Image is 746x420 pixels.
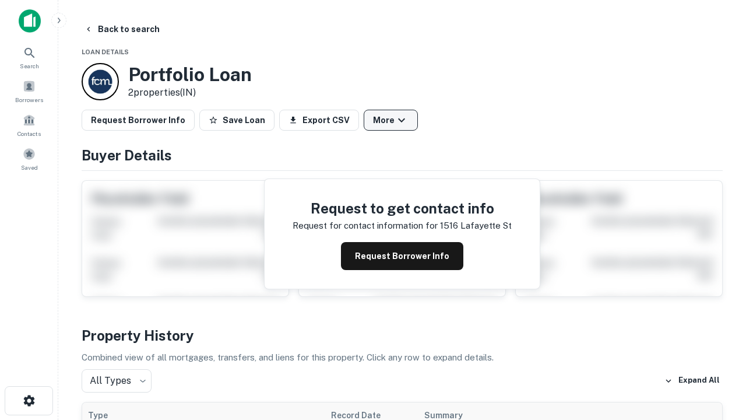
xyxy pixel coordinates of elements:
button: More [364,110,418,131]
iframe: Chat Widget [688,289,746,345]
button: Request Borrower Info [82,110,195,131]
h3: Portfolio Loan [128,64,252,86]
p: 2 properties (IN) [128,86,252,100]
span: Search [20,61,39,71]
span: Contacts [17,129,41,138]
button: Export CSV [279,110,359,131]
button: Save Loan [199,110,275,131]
a: Contacts [3,109,55,141]
span: Saved [21,163,38,172]
p: Request for contact information for [293,219,438,233]
a: Saved [3,143,55,174]
button: Request Borrower Info [341,242,463,270]
p: Combined view of all mortgages, transfers, and liens for this property. Click any row to expand d... [82,351,723,365]
button: Back to search [79,19,164,40]
button: Expand All [661,372,723,390]
div: All Types [82,369,152,393]
img: capitalize-icon.png [19,9,41,33]
a: Search [3,41,55,73]
h4: Buyer Details [82,145,723,166]
h4: Property History [82,325,723,346]
a: Borrowers [3,75,55,107]
h4: Request to get contact info [293,198,512,219]
span: Borrowers [15,95,43,104]
p: 1516 lafayette st [440,219,512,233]
span: Loan Details [82,48,129,55]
